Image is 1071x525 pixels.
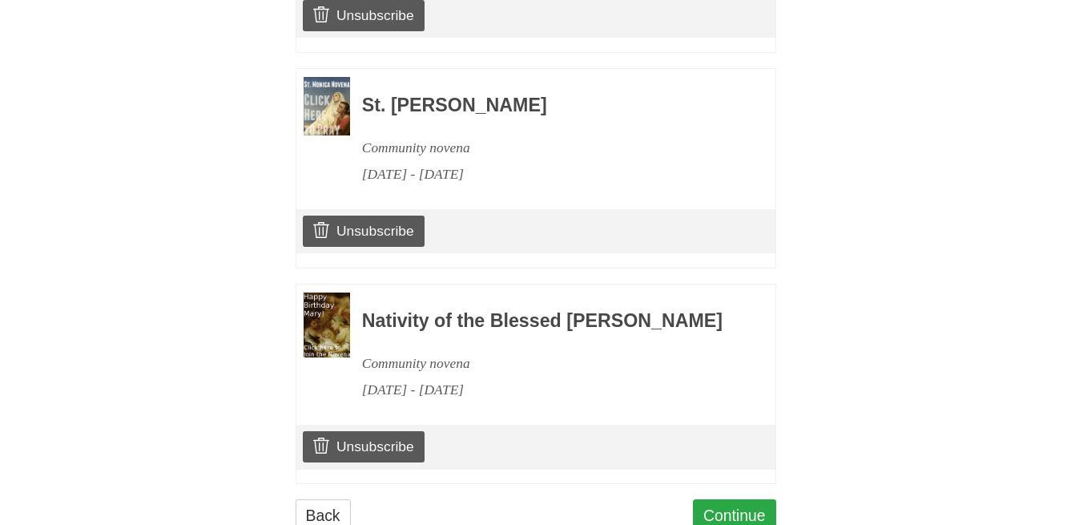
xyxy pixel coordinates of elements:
h3: St. [PERSON_NAME] [362,95,732,116]
div: Community novena [362,350,732,377]
img: Novena image [304,77,350,135]
h3: Nativity of the Blessed [PERSON_NAME] [362,311,732,332]
img: Novena image [304,293,350,358]
div: Community novena [362,135,732,161]
div: [DATE] - [DATE] [362,377,732,403]
a: Unsubscribe [303,216,424,246]
a: Unsubscribe [303,431,424,462]
div: [DATE] - [DATE] [362,161,732,188]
